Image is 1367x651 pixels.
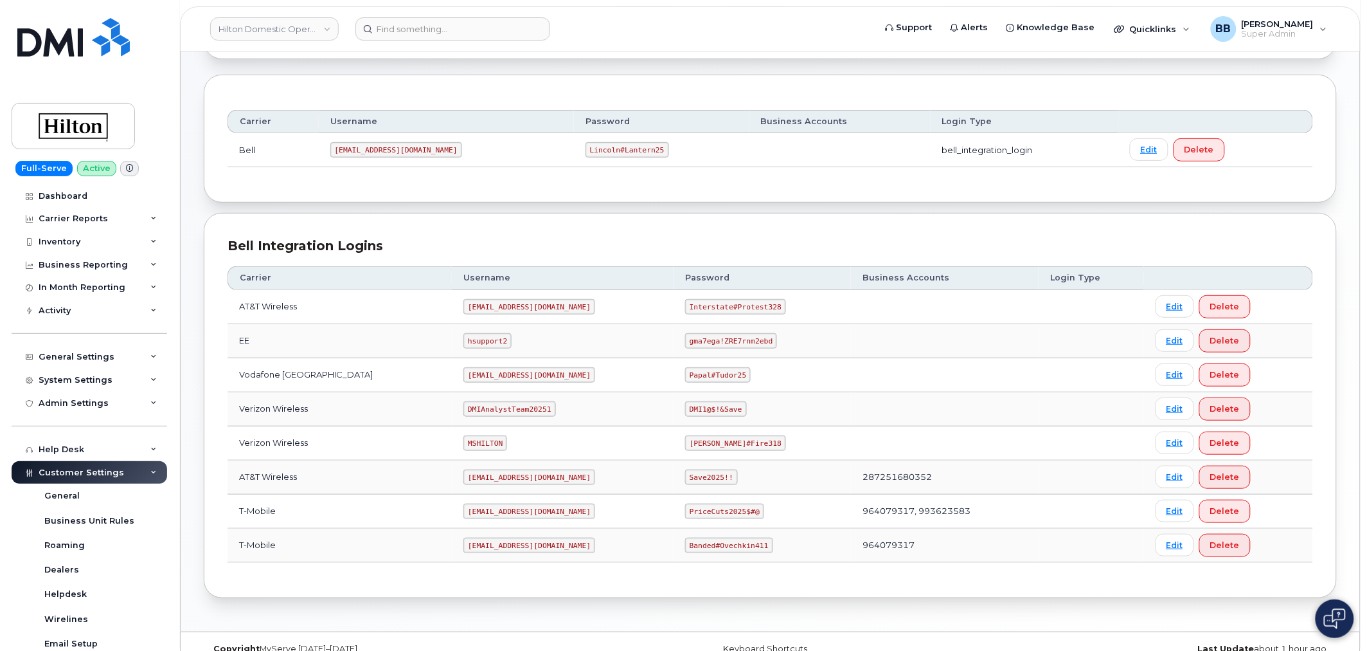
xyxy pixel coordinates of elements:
button: Delete [1199,295,1251,318]
span: Super Admin [1242,29,1314,39]
button: Delete [1199,363,1251,387]
img: Open chat [1324,609,1346,629]
span: Delete [1210,437,1240,449]
span: Alerts [961,21,988,34]
td: Verizon Wireless [228,392,452,426]
span: Delete [1210,471,1240,483]
a: Edit [1156,432,1194,454]
td: T-Mobile [228,529,452,563]
a: Edit [1156,534,1194,556]
button: Delete [1199,534,1251,557]
th: Carrier [228,110,319,133]
code: [EMAIL_ADDRESS][DOMAIN_NAME] [330,142,462,158]
a: Edit [1156,398,1194,420]
span: Quicklinks [1130,24,1177,34]
a: Edit [1156,295,1194,318]
span: [PERSON_NAME] [1242,19,1314,29]
button: Delete [1199,500,1251,523]
th: Password [574,110,749,133]
a: Edit [1156,466,1194,488]
code: Interstate#Protest328 [685,299,786,315]
a: Edit [1156,329,1194,352]
td: Bell [228,133,319,167]
code: [EMAIL_ADDRESS][DOMAIN_NAME] [463,299,595,315]
code: DMI1@$!&Save [685,401,746,417]
code: Lincoln#Lantern25 [585,142,669,158]
th: Login Type [931,110,1118,133]
th: Password [674,266,851,289]
span: Delete [1210,335,1240,347]
th: Business Accounts [851,266,1039,289]
span: Delete [1210,539,1240,551]
span: Knowledge Base [1017,21,1095,34]
td: bell_integration_login [931,133,1118,167]
td: 964079317 [851,529,1039,563]
button: Delete [1199,398,1251,421]
button: Delete [1199,329,1251,353]
div: Bell Integration Logins [228,237,1313,255]
span: Delete [1210,369,1240,381]
span: Delete [1210,403,1240,415]
div: Quicklinks [1105,16,1199,42]
td: AT&T Wireless [228,461,452,495]
div: Ben Baskerville Jr [1202,16,1336,42]
th: Username [452,266,674,289]
button: Delete [1199,432,1251,455]
code: MSHILTON [463,436,507,451]
button: Delete [1199,466,1251,489]
span: Support [897,21,933,34]
code: [EMAIL_ADDRESS][DOMAIN_NAME] [463,504,595,519]
a: Knowledge Base [997,15,1104,41]
button: Delete [1174,138,1225,161]
a: Edit [1156,500,1194,522]
td: Verizon Wireless [228,426,452,461]
a: Support [877,15,942,41]
a: Hilton Domestic Operating Company Inc [210,17,339,41]
code: Papal#Tudor25 [685,367,751,383]
code: gma7ega!ZRE7rnm2ebd [685,333,777,349]
code: [EMAIL_ADDRESS][DOMAIN_NAME] [463,470,595,485]
a: Edit [1156,363,1194,386]
span: Delete [1210,505,1240,517]
input: Find something... [355,17,550,41]
code: Banded#Ovechkin411 [685,538,773,553]
span: Delete [1210,300,1240,313]
code: hsupport2 [463,333,512,349]
code: [PERSON_NAME]#Fire318 [685,436,786,451]
code: [EMAIL_ADDRESS][DOMAIN_NAME] [463,538,595,553]
code: Save2025!! [685,470,738,485]
a: Alerts [942,15,997,41]
code: [EMAIL_ADDRESS][DOMAIN_NAME] [463,367,595,383]
td: EE [228,324,452,358]
td: 287251680352 [851,461,1039,495]
th: Carrier [228,266,452,289]
th: Business Accounts [749,110,931,133]
code: PriceCuts2025$#@ [685,504,764,519]
span: BB [1216,21,1231,37]
td: AT&T Wireless [228,290,452,324]
td: 964079317, 993623583 [851,495,1039,529]
td: T-Mobile [228,495,452,529]
a: Edit [1130,138,1168,161]
td: Vodafone [GEOGRAPHIC_DATA] [228,358,452,392]
th: Username [319,110,574,133]
span: Delete [1184,143,1214,156]
th: Login Type [1039,266,1143,289]
code: DMIAnalystTeam20251 [463,401,555,417]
